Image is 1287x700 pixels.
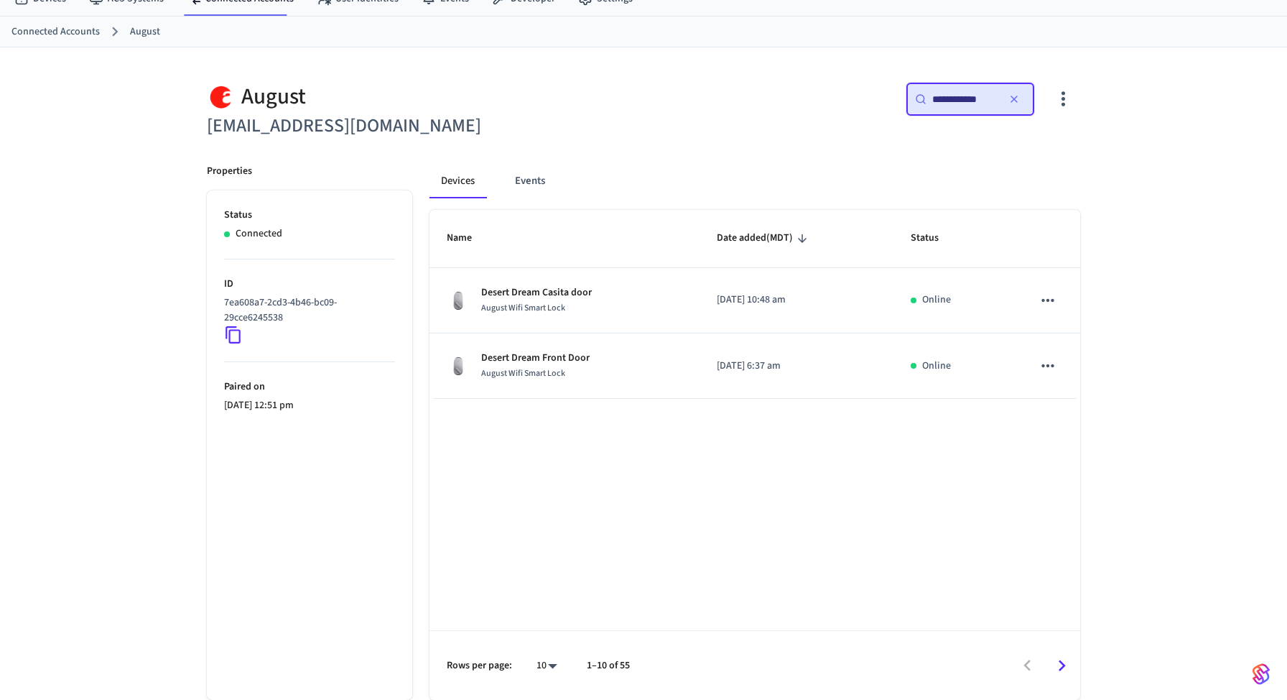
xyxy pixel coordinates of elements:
p: 7ea608a7-2cd3-4b46-bc09-29cce6245538 [224,295,389,326]
p: [DATE] 12:51 pm [224,398,395,413]
p: [DATE] 6:37 am [717,359,876,374]
p: Desert Dream Front Door [481,351,590,366]
button: Go to next page [1045,649,1079,683]
img: August Wifi Smart Lock 3rd Gen, Silver, Front [447,354,470,377]
div: 10 [529,655,564,676]
p: Properties [207,164,252,179]
div: connected account tabs [429,164,1080,198]
p: Online [922,293,951,308]
a: Connected Accounts [11,24,100,40]
p: Desert Dream Casita door [481,285,592,300]
p: Connected [236,226,282,241]
button: Events [503,164,557,198]
img: August Logo, Square [207,82,236,111]
table: sticky table [429,210,1080,399]
p: ID [224,277,395,292]
a: August [130,24,160,40]
p: Rows per page: [447,658,512,673]
div: August [207,82,635,111]
p: [DATE] 10:48 am [717,293,876,308]
p: 1–10 of 55 [587,658,630,673]
span: Name [447,227,491,249]
span: August Wifi Smart Lock [481,302,565,314]
p: Status [224,208,395,223]
img: SeamLogoGradient.69752ec5.svg [1253,663,1270,686]
button: Devices [429,164,486,198]
img: August Wifi Smart Lock 3rd Gen, Silver, Front [447,289,470,312]
p: Paired on [224,379,395,395]
span: Date added(MDT) [717,227,812,249]
h6: [EMAIL_ADDRESS][DOMAIN_NAME] [207,111,635,141]
span: Status [911,227,957,249]
span: August Wifi Smart Lock [481,367,565,379]
p: Online [922,359,951,374]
